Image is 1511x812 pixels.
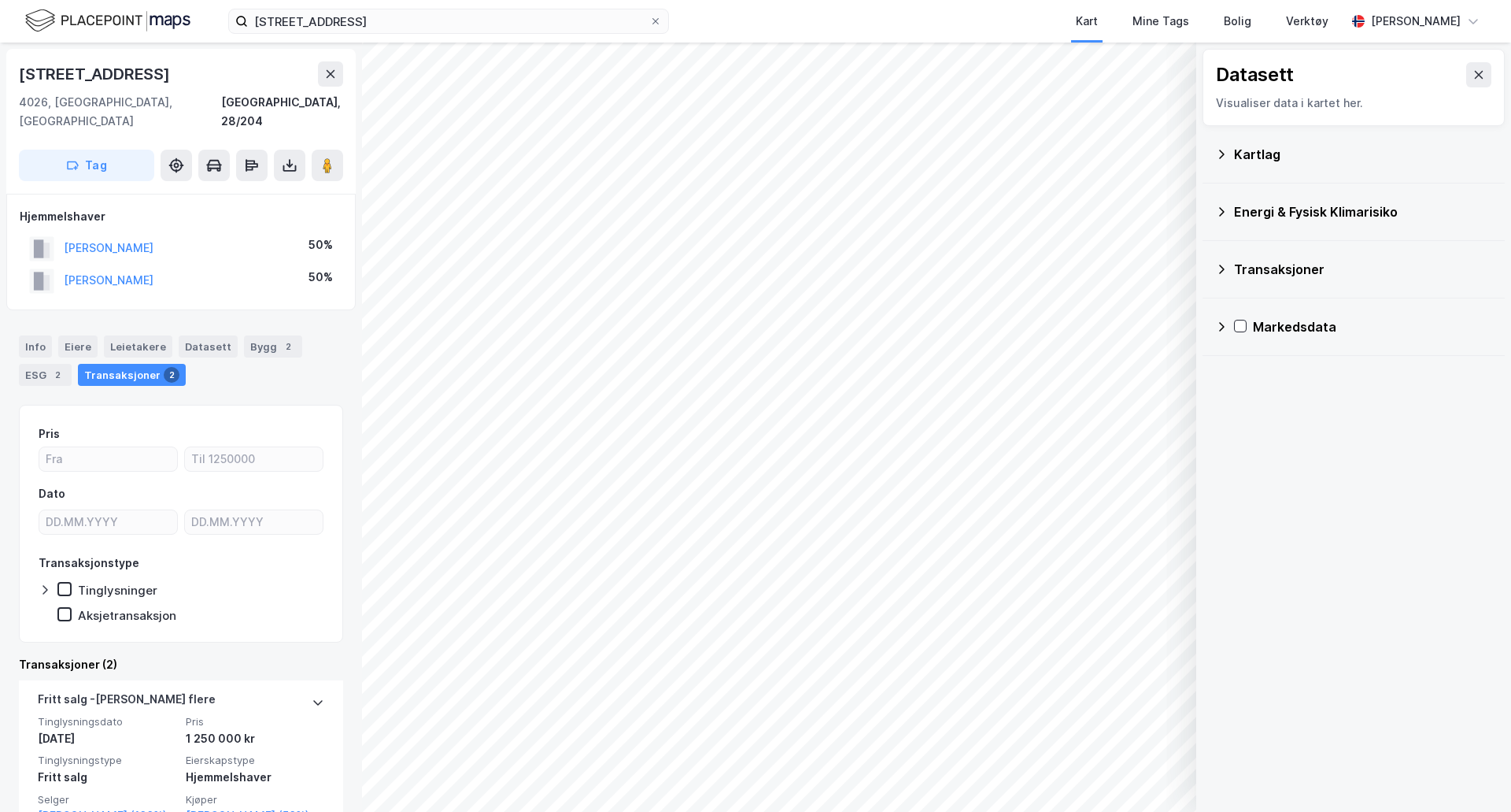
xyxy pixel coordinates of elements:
[19,364,72,386] div: ESG
[244,336,302,358] div: Bygg
[38,690,216,715] div: Fritt salg - [PERSON_NAME] flere
[1234,145,1492,164] div: Kartlag
[38,729,176,748] div: [DATE]
[1076,12,1098,31] div: Kart
[19,150,154,181] button: Tag
[280,339,296,354] div: 2
[248,9,649,33] input: Søk på adresse, matrikkel, gårdeiere, leietakere eller personer
[186,715,324,729] span: Pris
[1371,12,1461,31] div: [PERSON_NAME]
[38,793,176,806] span: Selger
[308,235,333,254] div: 50%
[1132,12,1189,31] div: Mine Tags
[39,425,60,443] div: Pris
[78,364,186,386] div: Transaksjoner
[39,447,177,471] input: Fra
[19,336,52,358] div: Info
[221,93,343,131] div: [GEOGRAPHIC_DATA], 28/204
[38,715,176,729] span: Tinglysningsdato
[186,793,324,806] span: Kjøper
[39,554,139,573] div: Transaksjonstype
[185,447,323,471] input: Til 1250000
[19,655,343,674] div: Transaksjoner (2)
[179,336,238,358] div: Datasett
[1286,12,1328,31] div: Verktøy
[1224,12,1251,31] div: Bolig
[39,510,177,534] input: DD.MM.YYYY
[19,61,173,87] div: [STREET_ADDRESS]
[39,484,65,503] div: Dato
[78,608,176,623] div: Aksjetransaksjon
[19,93,221,131] div: 4026, [GEOGRAPHIC_DATA], [GEOGRAPHIC_DATA]
[78,583,157,598] div: Tinglysninger
[1216,62,1294,87] div: Datasett
[308,268,333,287] div: 50%
[185,510,323,534] input: DD.MM.YYYY
[186,768,324,787] div: Hjemmelshaver
[38,754,176,767] span: Tinglysningstype
[1216,94,1491,113] div: Visualiser data i kartet her.
[104,336,172,358] div: Leietakere
[186,754,324,767] span: Eierskapstype
[25,7,190,35] img: logo.f888ab2527a4732fd821a326f86c7f29.svg
[186,729,324,748] div: 1 250 000 kr
[38,768,176,787] div: Fritt salg
[1253,317,1492,336] div: Markedsdata
[20,207,342,226] div: Hjemmelshaver
[164,367,179,383] div: 2
[1432,736,1511,812] div: Kontrollprogram for chat
[1234,260,1492,279] div: Transaksjoner
[50,367,65,383] div: 2
[1432,736,1511,812] iframe: Chat Widget
[58,336,98,358] div: Eiere
[1234,202,1492,221] div: Energi & Fysisk Klimarisiko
